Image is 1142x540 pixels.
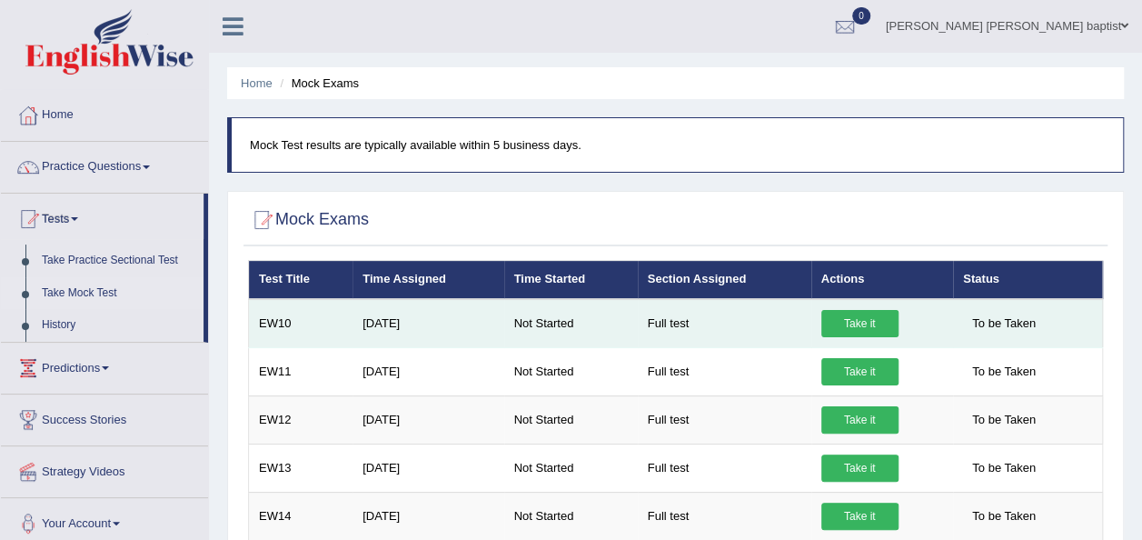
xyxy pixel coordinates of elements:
[638,261,811,299] th: Section Assigned
[1,142,208,187] a: Practice Questions
[249,444,353,492] td: EW13
[963,310,1045,337] span: To be Taken
[34,245,204,277] a: Take Practice Sectional Test
[504,299,638,348] td: Not Started
[249,492,353,540] td: EW14
[811,261,954,299] th: Actions
[638,347,811,395] td: Full test
[504,444,638,492] td: Not Started
[1,90,208,135] a: Home
[821,406,899,434] a: Take it
[353,261,503,299] th: Time Assigned
[249,299,353,348] td: EW10
[504,347,638,395] td: Not Started
[1,194,204,239] a: Tests
[353,299,503,348] td: [DATE]
[248,206,369,234] h2: Mock Exams
[504,492,638,540] td: Not Started
[250,136,1105,154] p: Mock Test results are typically available within 5 business days.
[963,455,1045,482] span: To be Taken
[963,406,1045,434] span: To be Taken
[821,310,899,337] a: Take it
[638,444,811,492] td: Full test
[821,503,899,530] a: Take it
[249,395,353,444] td: EW12
[638,395,811,444] td: Full test
[241,76,273,90] a: Home
[638,492,811,540] td: Full test
[852,7,870,25] span: 0
[821,455,899,482] a: Take it
[34,309,204,342] a: History
[963,503,1045,530] span: To be Taken
[34,277,204,310] a: Take Mock Test
[504,261,638,299] th: Time Started
[275,75,359,92] li: Mock Exams
[353,347,503,395] td: [DATE]
[353,492,503,540] td: [DATE]
[504,395,638,444] td: Not Started
[353,395,503,444] td: [DATE]
[353,444,503,492] td: [DATE]
[1,446,208,492] a: Strategy Videos
[1,395,208,440] a: Success Stories
[638,299,811,348] td: Full test
[821,358,899,385] a: Take it
[963,358,1045,385] span: To be Taken
[953,261,1102,299] th: Status
[249,347,353,395] td: EW11
[249,261,353,299] th: Test Title
[1,343,208,388] a: Predictions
